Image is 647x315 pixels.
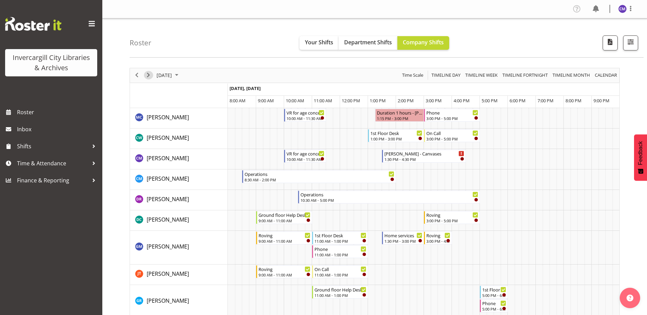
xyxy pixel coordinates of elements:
a: [PERSON_NAME] [147,134,189,142]
button: Month [594,71,618,79]
span: [PERSON_NAME] [147,216,189,223]
span: 5:00 PM [482,97,498,104]
button: Next [144,71,153,79]
div: 1st Floor Desk [370,130,422,136]
div: Roving [259,232,310,239]
img: help-xxl-2.png [627,295,633,301]
div: [PERSON_NAME] - Canvases [384,150,464,157]
div: 8:30 AM - 2:00 PM [245,177,394,182]
span: 12:00 PM [342,97,360,104]
span: Finance & Reporting [17,175,89,185]
div: Operations [245,170,394,177]
div: Gabriel McKay Smith"s event - Roving Begin From Wednesday, September 24, 2025 at 9:00:00 AM GMT+1... [256,231,312,244]
div: Invercargill City Libraries & Archives [12,52,90,73]
button: Department Shifts [339,36,397,50]
div: Gabriel McKay Smith"s event - Home services Begin From Wednesday, September 24, 2025 at 1:30:00 P... [382,231,424,244]
div: Ground floor Help Desk [314,286,366,293]
span: 2:00 PM [398,97,414,104]
span: 7:00 PM [538,97,554,104]
div: On Call [314,266,366,272]
div: 1st Floor Desk [482,286,506,293]
td: Glen Tomlinson resource [130,265,228,285]
div: Roving [426,211,478,218]
div: 11:00 AM - 1:00 PM [314,238,366,244]
a: [PERSON_NAME] [147,195,189,203]
span: Shifts [17,141,89,151]
span: 10:00 AM [286,97,304,104]
span: 3:00 PM [426,97,442,104]
div: Chamique Mamolo"s event - VR for age concern Begin From Wednesday, September 24, 2025 at 10:00:00... [284,150,326,163]
div: Duration 1 hours - [PERSON_NAME] [377,109,423,116]
div: Donald Cunningham"s event - Ground floor Help Desk Begin From Wednesday, September 24, 2025 at 9:... [256,211,312,224]
button: September 2025 [156,71,181,79]
td: Cindy Mulrooney resource [130,169,228,190]
div: 5:00 PM - 6:00 PM [482,292,506,298]
div: Operations [300,191,478,198]
div: Glen Tomlinson"s event - On Call Begin From Wednesday, September 24, 2025 at 11:00:00 AM GMT+12:0... [312,265,368,278]
img: chamique-mamolo11658.jpg [618,5,627,13]
div: Grace Roscoe-Squires"s event - 1st Floor Desk Begin From Wednesday, September 24, 2025 at 5:00:00... [480,286,508,299]
span: Feedback [637,141,644,165]
div: Phone [482,300,506,306]
a: [PERSON_NAME] [147,154,189,162]
button: Feedback - Show survey [634,134,647,181]
button: Timeline Month [552,71,591,79]
img: Rosterit website logo [5,17,61,31]
span: Time Scale [401,71,424,79]
div: Phone [314,245,366,252]
div: Debra Robinson"s event - Operations Begin From Wednesday, September 24, 2025 at 10:30:00 AM GMT+1... [298,191,480,204]
span: 6:00 PM [510,97,526,104]
span: Roster [17,107,99,117]
div: Roving [259,266,310,272]
span: Company Shifts [403,39,444,46]
div: next period [143,68,154,82]
div: 3:00 PM - 5:00 PM [426,136,478,141]
div: Aurora Catu"s event - VR for age concern Begin From Wednesday, September 24, 2025 at 10:00:00 AM ... [284,109,326,122]
span: Your Shifts [305,39,333,46]
button: Fortnight [501,71,549,79]
div: 11:00 AM - 1:00 PM [314,272,366,277]
div: previous period [131,68,143,82]
div: Chamique Mamolo"s event - Arty Arvo - Canvases Begin From Wednesday, September 24, 2025 at 1:30:0... [382,150,466,163]
button: Download a PDF of the roster for the current day [603,35,618,50]
div: Grace Roscoe-Squires"s event - Ground floor Help Desk Begin From Wednesday, September 24, 2025 at... [312,286,368,299]
div: 5:00 PM - 6:00 PM [482,306,506,312]
td: Catherine Wilson resource [130,129,228,149]
span: 1:00 PM [370,97,386,104]
div: 11:00 AM - 1:00 PM [314,292,366,298]
button: Your Shifts [299,36,339,50]
div: 10:30 AM - 5:00 PM [300,197,478,203]
div: Ground floor Help Desk [259,211,310,218]
button: Previous [132,71,142,79]
span: Inbox [17,124,99,134]
div: 10:00 AM - 11:30 AM [286,116,324,121]
div: Gabriel McKay Smith"s event - 1st Floor Desk Begin From Wednesday, September 24, 2025 at 11:00:00... [312,231,368,244]
div: 1:30 PM - 4:30 PM [384,156,464,162]
button: Timeline Day [430,71,462,79]
span: Time & Attendance [17,158,89,168]
td: Donald Cunningham resource [130,210,228,231]
button: Timeline Week [464,71,499,79]
div: Catherine Wilson"s event - 1st Floor Desk Begin From Wednesday, September 24, 2025 at 1:00:00 PM ... [368,129,424,142]
div: On Call [426,130,478,136]
div: 10:00 AM - 11:30 AM [286,156,324,162]
div: Aurora Catu"s event - Duration 1 hours - Aurora Catu Begin From Wednesday, September 24, 2025 at ... [375,109,424,122]
span: 11:00 AM [314,97,332,104]
span: [PERSON_NAME] [147,154,189,162]
div: 1:15 PM - 3:00 PM [377,116,423,121]
div: 3:00 PM - 5:00 PM [426,116,478,121]
span: 8:00 PM [565,97,582,104]
div: Grace Roscoe-Squires"s event - Phone Begin From Wednesday, September 24, 2025 at 5:00:00 PM GMT+1... [480,299,508,312]
td: Aurora Catu resource [130,108,228,129]
a: [PERSON_NAME] [147,270,189,278]
h4: Roster [130,39,151,47]
div: Roving [426,232,450,239]
span: 9:00 PM [593,97,609,104]
a: [PERSON_NAME] [147,242,189,251]
td: Gabriel McKay Smith resource [130,231,228,265]
span: [PERSON_NAME] [147,175,189,182]
td: Debra Robinson resource [130,190,228,210]
button: Time Scale [401,71,425,79]
button: Filter Shifts [623,35,638,50]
